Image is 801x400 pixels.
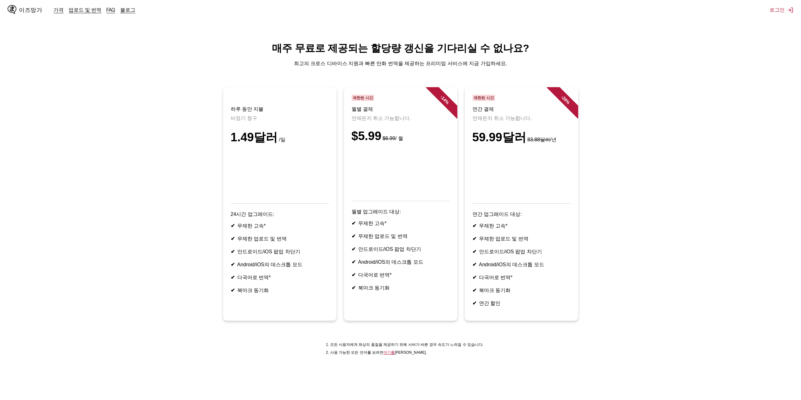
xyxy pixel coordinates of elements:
font: ✔ [352,285,356,290]
font: 제한된 시간 [474,96,494,100]
font: ✔ [352,272,356,278]
a: 업로드 및 번역 [69,7,101,13]
font: 무제한 업로드 및 번역 [237,236,287,241]
font: 28 [561,95,568,102]
font: 1.49달러 [231,131,278,144]
font: 59.99달러 [472,131,526,144]
font: 다국어로 번역* [358,272,392,278]
font: ✔ [352,246,356,252]
font: 하루 동안 지불 [231,106,264,112]
img: IsManga 로고 [8,5,16,14]
font: 안드로이드/iOS 팝업 차단기 [479,249,542,254]
a: 가격 [54,7,64,13]
font: ✔ [472,262,477,267]
font: 무제한 고속* [237,223,266,228]
font: 14 [440,95,447,102]
font: 무제한 고속* [479,223,508,228]
font: 24시간 업그레이드: [231,211,274,217]
a: 사용 가능한 언어 [383,350,395,355]
font: [PERSON_NAME]. [395,350,427,355]
font: ✔ [231,288,235,293]
font: ✔ [352,259,356,265]
font: ✔ [231,236,235,241]
font: 연간 업그레이드 대상: [472,211,522,217]
a: IsManga 로고이즈망가 [8,5,54,15]
font: % [565,99,571,105]
font: 무제한 고속* [358,221,387,226]
font: ✔ [472,236,477,241]
font: 무제한 업로드 및 번역 [479,236,528,241]
iframe: 페이팔 [472,153,571,194]
iframe: 페이팔 [352,150,450,192]
font: - [439,94,444,99]
font: ✔ [352,234,356,239]
font: ✔ [231,262,235,267]
font: 월별 업그레이드 대상: [352,209,401,214]
font: 북마크 동기화 [237,288,269,293]
font: 로그인 [770,7,785,13]
font: ✔ [231,275,235,280]
font: Android/iOS의 데스크톱 모드 [237,262,302,267]
font: 최고의 크로스 디바이스 지원과 빠른 만화 번역을 제공하는 프리미엄 서비스에 지금 가입하세요. [294,61,507,66]
font: $6.99 [383,136,395,141]
button: 로그인 [770,7,793,14]
font: - [560,94,565,99]
font: 이즈망가 [19,7,42,13]
font: 비정기 청구 [231,115,257,121]
font: 다국어로 번역* [479,275,513,280]
font: Android/iOS의 데스크톱 모드 [358,259,423,265]
font: 다국어로 번역* [237,275,271,280]
font: 사용 가능한 모든 언어를 보려면 [330,350,383,355]
font: 83.88달러 [527,137,550,142]
font: 안드로이드/iOS 팝업 차단기 [358,246,421,252]
font: ✔ [472,223,477,228]
font: 북마크 동기화 [358,285,390,290]
a: 블로그 [120,7,135,13]
font: /일 [279,137,285,142]
font: 모든 사용자에게 최상의 품질을 제공하기 위해 서버가 바쁜 경우 속도가 느려질 수 있습니다. [330,342,483,347]
font: 월별 결제 [352,106,373,112]
font: 연간 결제 [472,106,494,112]
font: $5.99 [352,129,381,143]
a: FAQ [106,7,115,13]
font: 안드로이드/iOS 팝업 차단기 [237,249,300,254]
font: 매주 무료로 제공되는 할당량 갱신을 기다리실 수 없나요? [272,42,529,54]
font: 여기를 [383,350,395,355]
font: 무제한 업로드 및 번역 [358,234,408,239]
font: Android/iOS의 데스크톱 모드 [479,262,544,267]
font: % [444,99,450,105]
font: ✔ [472,301,477,306]
font: 언제든지 취소 가능합니다. [472,115,532,121]
font: / 월 [395,136,403,141]
img: 로그아웃 [787,7,793,13]
iframe: 페이팔 [231,153,329,194]
font: ✔ [231,249,235,254]
font: ✔ [472,275,477,280]
font: 연간 할인 [479,301,500,306]
font: 언제든지 취소 가능합니다. [352,115,411,121]
font: /년 [550,137,556,142]
font: ✔ [352,221,356,226]
font: 제한된 시간 [353,96,373,100]
font: ✔ [472,288,477,293]
font: ✔ [472,249,477,254]
font: ✔ [231,223,235,228]
font: 북마크 동기화 [479,288,510,293]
